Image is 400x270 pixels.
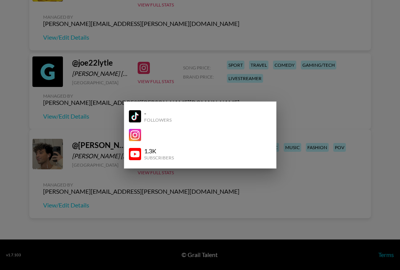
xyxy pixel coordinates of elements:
div: - [144,109,172,117]
img: YouTube [129,110,141,122]
div: 1.3K [144,147,174,155]
div: Subscribers [144,155,174,161]
img: YouTube [129,129,141,141]
img: YouTube [129,148,141,160]
div: Followers [144,117,172,123]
